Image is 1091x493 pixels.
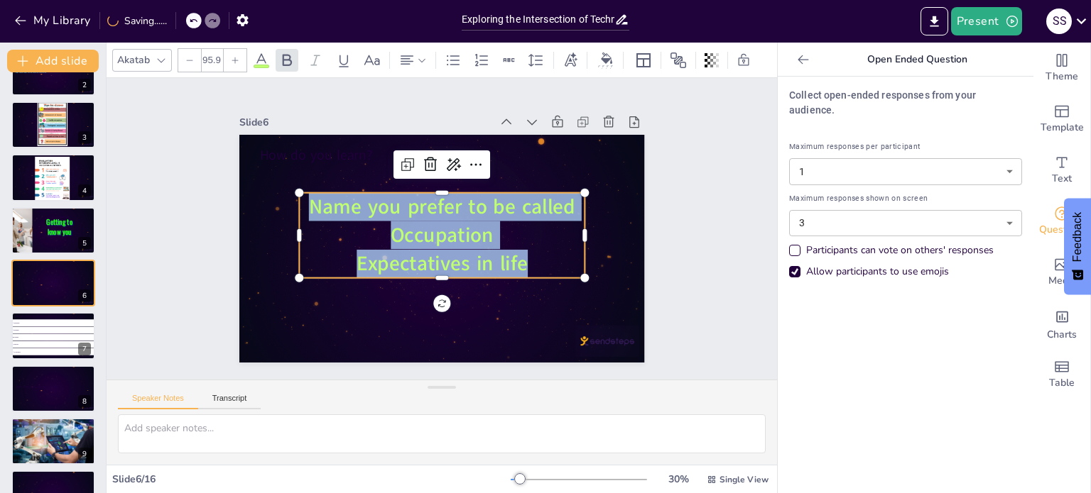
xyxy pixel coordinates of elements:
button: Duplicate Slide [54,158,71,175]
button: My Library [11,9,97,32]
span: Reading [13,329,94,331]
div: 9 [11,418,95,465]
div: Change the overall theme [1033,43,1090,94]
p: Getting to know you [36,209,91,214]
button: Speaker Notes [118,394,198,409]
button: Delete Slide [74,422,91,439]
p: How do you learn? [16,262,91,266]
span: Writing [13,337,94,338]
span: Template [1041,120,1084,135]
div: Background color [596,52,617,67]
button: Duplicate Slide [54,106,71,123]
div: Participants can vote on others' responses [789,243,1022,257]
div: Add charts and graphs [1033,298,1090,349]
span: Getting to know you [46,216,72,237]
span: Text [1052,171,1072,187]
button: Delete Slide [74,316,91,333]
button: Delete Slide [74,158,91,175]
button: Delete Slide [74,370,91,387]
span: Vocabulary [13,351,94,353]
div: Saving...... [107,14,167,28]
div: Slide 6 / 16 [112,472,511,486]
div: 6 [11,260,95,306]
div: Layout [632,49,655,72]
button: Transcript [198,394,261,409]
button: Export to PowerPoint [921,7,948,35]
div: 5 [78,237,91,250]
p: Skill or area you want to improve in English [16,314,91,318]
div: 4 [11,154,95,201]
p: Collect open-ended responses from your audience. [789,88,1022,118]
div: 9 [78,448,91,460]
button: Duplicate Slide [54,264,71,281]
span: Name you prefer to be called [359,106,558,322]
div: Participants can vote on others' responses [806,243,994,257]
span: Feedback [1071,212,1084,262]
div: Add images, graphics, shapes or video [1033,247,1090,298]
div: Add a table [1033,349,1090,400]
div: 4 [78,184,91,197]
button: Duplicate Slide [54,316,71,333]
span: Table [1049,375,1075,391]
div: 3 [11,101,95,148]
span: Occupation [393,186,482,281]
span: Single View [720,474,769,485]
button: Duplicate Slide [54,370,71,387]
div: 3 [78,131,91,144]
span: Maximum responses per participant [789,140,1022,153]
div: 8 [11,365,95,412]
span: Questions [1039,222,1085,238]
button: Delete Slide [74,475,91,492]
div: Slide 6 [381,2,559,198]
div: 3 [789,210,1022,236]
div: 6 [78,289,91,302]
div: 7 [11,312,95,359]
input: Insert title [462,9,614,30]
div: Get real-time input from your audience [1033,196,1090,247]
div: 2 [78,79,91,92]
span: Expectatives in life [349,179,484,325]
div: Add ready made slides [1033,94,1090,145]
div: 5 [11,207,95,254]
button: S S [1046,7,1072,35]
span: Fluency [13,344,94,345]
div: 1 [789,158,1022,184]
span: Maximum responses shown on screen [789,192,1022,204]
span: Speaking [13,322,94,323]
span: Position [670,52,687,69]
div: 7 [78,343,91,355]
div: Add text boxes [1033,145,1090,196]
div: 30 % [661,472,695,486]
p: what is technology? [16,473,91,477]
span: GENERAL INSTRUCTIONS [16,70,46,74]
span: Media [1048,273,1076,289]
button: Duplicate Slide [54,422,71,439]
div: 2 [11,48,95,95]
span: Theme [1046,69,1078,84]
button: Present [951,7,1022,35]
div: Allow participants to use emojis [806,265,949,279]
p: Open Ended Question [815,43,1019,77]
div: Text effects [560,49,581,72]
strong: UNIT 7 TECHNOLOGY AND YOU [16,385,54,389]
button: Duplicate Slide [54,475,71,492]
button: Delete Slide [74,211,91,228]
span: Charts [1047,327,1077,343]
div: 8 [78,395,91,408]
button: Delete Slide [74,264,91,281]
div: Akatab [114,50,153,70]
button: Add slide [7,50,99,72]
div: S S [1046,9,1072,34]
div: Allow participants to use emojis [789,265,949,279]
button: Delete Slide [74,106,91,123]
button: Duplicate Slide [54,211,71,228]
button: Feedback - Show survey [1064,198,1091,294]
